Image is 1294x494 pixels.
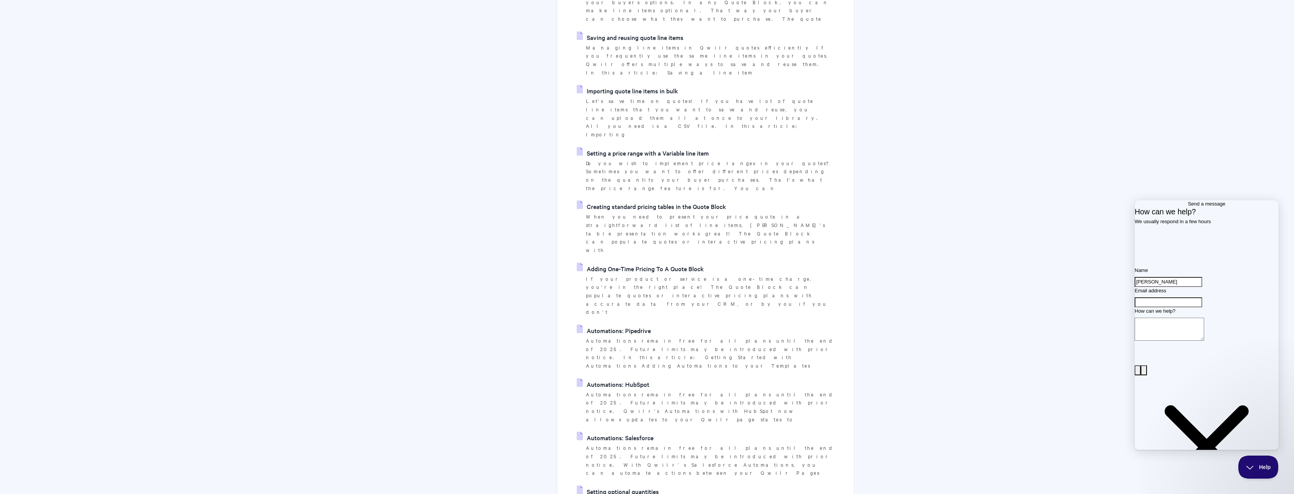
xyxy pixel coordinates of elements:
p: If your product or service is a one-time charge, you're in the right place! The Quote Block can p... [586,275,835,317]
a: Importing quote line items in bulk [577,85,678,96]
p: Automations remain free for all plans until the end of 2025. Future limits may be introduced with... [586,390,835,424]
a: Automations: Pipedrive [577,325,651,336]
a: Saving and reusing quote line items [577,31,683,43]
p: Automations remain free for all plans until the end of 2025. Future limits may be introduced with... [586,337,835,370]
p: Managing line items in Qwilr quotes efficiently If you frequently use the same line items in your... [586,43,835,77]
p: Do you wish to implement price ranges in your quotes? Sometimes you want to offer different price... [586,159,835,192]
a: Creating standard pricing tables in the Quote Block [577,201,726,212]
a: Automations: Salesforce [577,432,654,443]
a: Adding One-Time Pricing To A Quote Block [577,263,704,274]
p: Let's save time on quotes! If you have lot of quote line items that you want to save and reuse, y... [586,97,835,139]
iframe: Help Scout Beacon - Live Chat, Contact Form, and Knowledge Base [1135,200,1279,450]
iframe: Help Scout Beacon - Close [1238,456,1279,479]
a: Setting a price range with a Variable line item [577,147,709,159]
p: When you need to present your price quote in a straightforward list of line items, [PERSON_NAME]'... [586,212,835,254]
a: Automations: HubSpot [577,378,649,390]
p: Automations remain free for all plans until the end of 2025. Future limits may be introduced with... [586,444,835,477]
